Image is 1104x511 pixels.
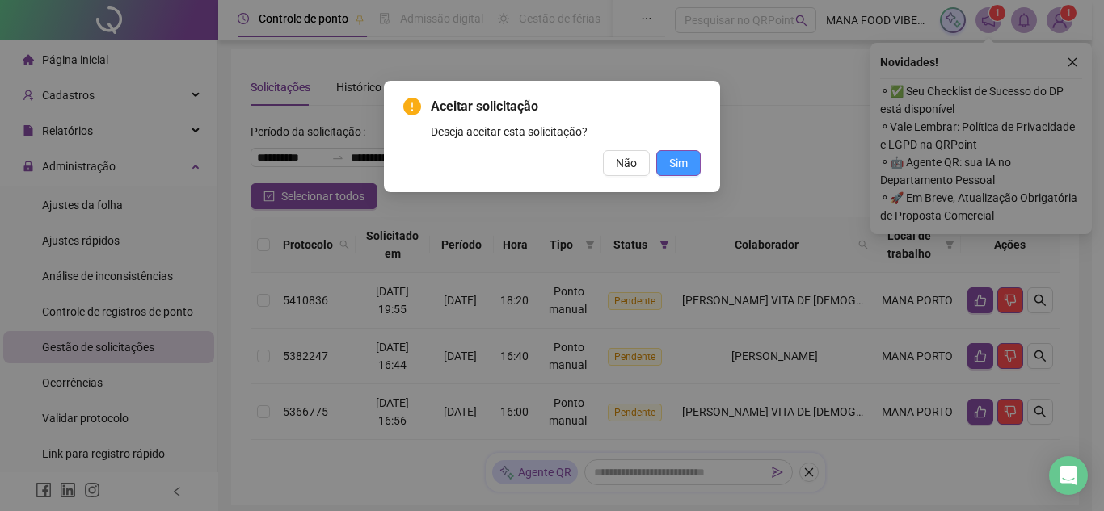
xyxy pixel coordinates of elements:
[1049,456,1088,495] div: Open Intercom Messenger
[603,150,650,176] button: Não
[669,154,688,172] span: Sim
[403,98,421,115] span: exclamation-circle
[431,97,701,116] span: Aceitar solicitação
[431,123,701,140] div: Deseja aceitar esta solicitação?
[616,154,637,172] span: Não
[656,150,701,176] button: Sim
